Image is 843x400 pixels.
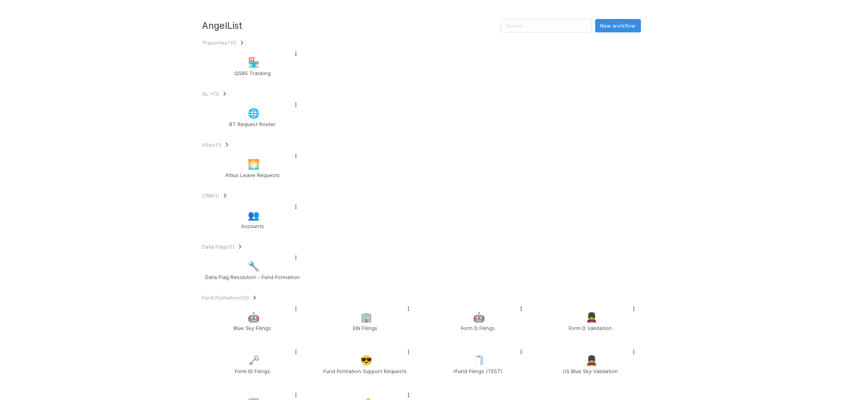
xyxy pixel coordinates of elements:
[206,324,300,332] span: Blue Sky Filings
[540,345,641,378] a: 💂US Blue Sky Validation
[206,120,300,128] span: BT Request Router
[428,345,528,378] a: 🧻rFund Filings (TEST)
[360,312,372,323] span: 🏢
[206,222,300,230] span: Accounts
[431,324,525,332] span: Form D Filings
[202,345,303,378] a: 🗝️Form ID Filings
[473,312,485,323] span: 🤖
[202,251,303,284] a: 🔧Data Flag Resolution - Fund Formation
[315,345,416,378] a: 😎Fund Formation Support Requests
[543,367,638,375] span: US Blue Sky Validation
[206,367,300,375] span: Form ID Filings
[431,367,525,375] span: rFund Filings (TEST)
[595,19,641,32] button: New workflow
[248,355,260,366] span: 🗝️
[202,20,501,31] h3: AngelList
[202,47,303,80] a: 🏪QSBS Tracking
[206,273,300,281] span: Data Flag Resolution - Fund Formation
[360,355,372,366] span: 😎
[501,19,592,32] input: Search...
[202,40,237,46] span: *Favorites* ( 1 )
[248,312,260,323] span: 🤖
[206,171,300,179] span: Altius Leave Requests
[428,302,528,335] a: 🤖Form D Filings
[202,243,235,250] span: Data Flags ( 1 )
[202,149,303,182] a: 🌅Altius Leave Requests
[202,91,219,97] span: AL < ( 1 )
[318,324,413,332] span: EIN Filings
[202,192,220,199] span: CRM ( 1 )
[202,98,303,131] a: 🌐BT Request Router
[248,108,260,119] span: 🌐
[248,210,260,221] span: 👥
[248,261,260,272] span: 🔧
[540,302,641,335] a: 💂Form D Validation
[543,324,638,332] span: Form D Validation
[473,355,485,366] span: 🧻
[248,57,260,68] span: 🏪
[586,355,598,366] span: 💂
[202,200,303,233] a: 👥Accounts
[586,312,598,323] span: 💂
[206,69,300,77] span: QSBS Tracking
[202,294,249,301] span: Fund Formation ( 10 )
[248,159,260,170] span: 🌅
[315,302,416,335] a: 🏢EIN Filings
[202,302,303,335] a: 🤖Blue Sky Filings
[318,367,413,375] span: Fund Formation Support Requests
[202,142,222,148] span: Altius ( 1 )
